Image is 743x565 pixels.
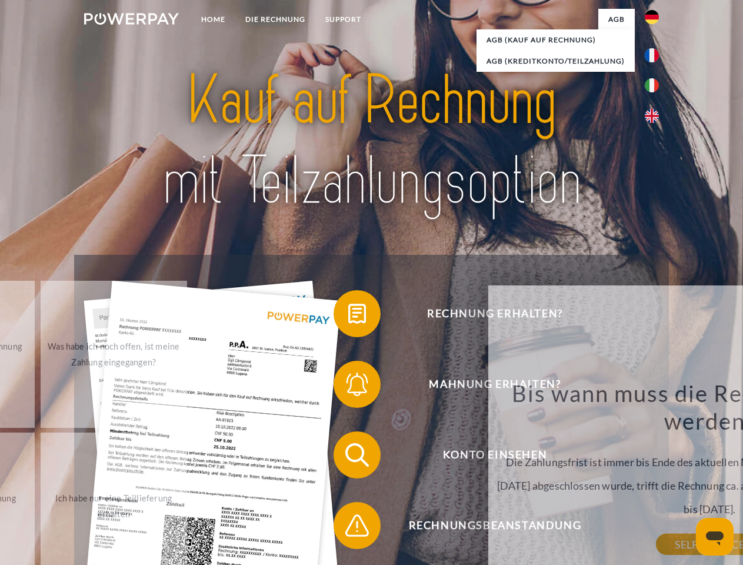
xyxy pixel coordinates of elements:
img: title-powerpay_de.svg [112,56,631,225]
a: SUPPORT [315,9,371,30]
a: AGB (Kreditkonto/Teilzahlung) [477,51,635,72]
img: de [645,10,659,24]
div: Was habe ich noch offen, ist meine Zahlung eingegangen? [48,338,180,370]
a: Was habe ich noch offen, ist meine Zahlung eingegangen? [41,281,187,428]
img: qb_warning.svg [342,511,372,540]
img: fr [645,48,659,62]
iframe: Schaltfläche zum Öffnen des Messaging-Fensters [696,518,734,556]
button: Rechnungsbeanstandung [334,502,639,549]
a: AGB (Kauf auf Rechnung) [477,29,635,51]
img: it [645,78,659,92]
a: Home [191,9,235,30]
img: logo-powerpay-white.svg [84,13,179,25]
a: agb [598,9,635,30]
button: Konto einsehen [334,431,639,478]
div: Ich habe nur eine Teillieferung erhalten [48,490,180,522]
a: DIE RECHNUNG [235,9,315,30]
img: en [645,109,659,123]
img: qb_search.svg [342,440,372,470]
